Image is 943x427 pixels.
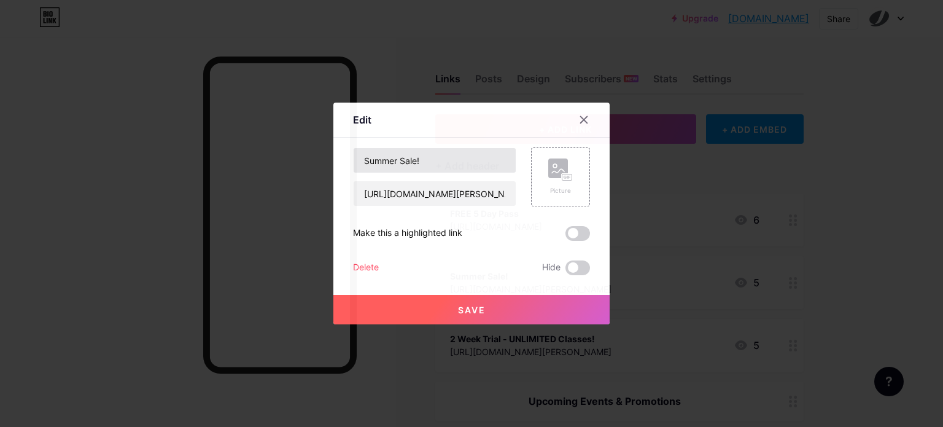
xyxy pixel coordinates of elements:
[353,112,371,127] div: Edit
[353,261,379,275] div: Delete
[354,181,516,206] input: URL
[354,148,516,173] input: Title
[458,305,486,315] span: Save
[333,295,610,324] button: Save
[548,186,573,195] div: Picture
[353,226,462,241] div: Make this a highlighted link
[542,261,561,275] span: Hide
